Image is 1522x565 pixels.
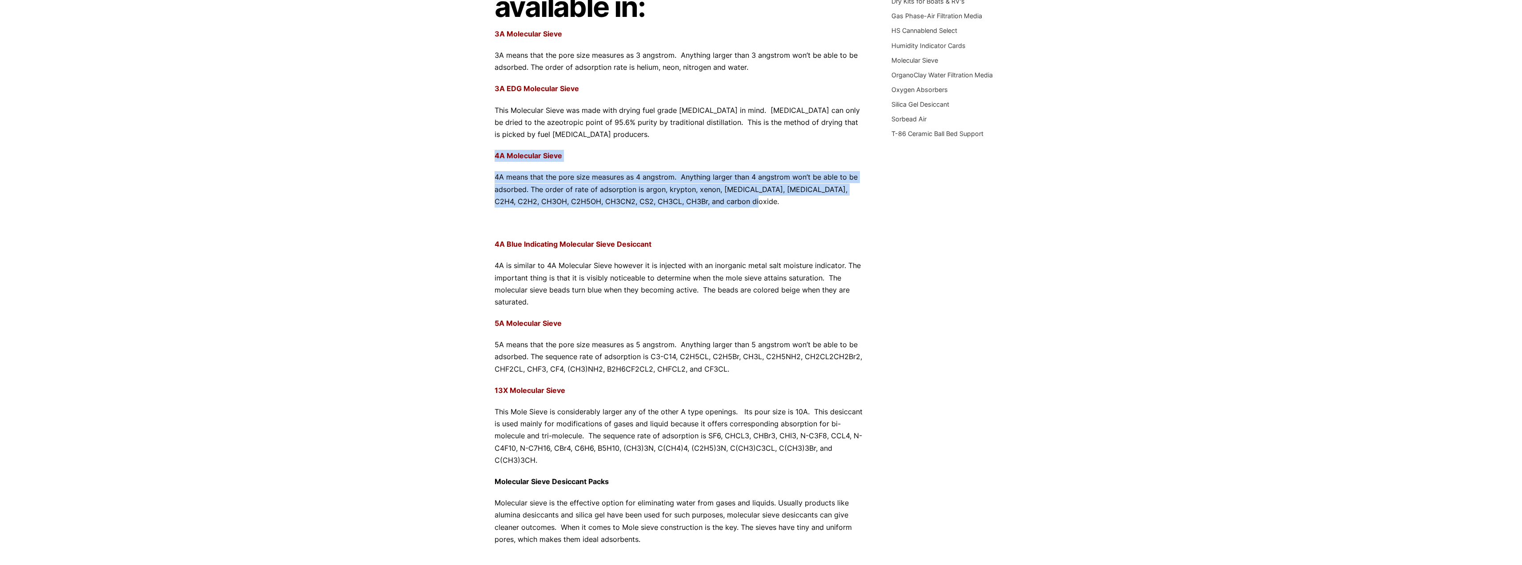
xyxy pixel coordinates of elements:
a: Molecular Sieve [891,56,938,64]
a: 5A Molecular Sieve [495,319,562,328]
a: Gas Phase-Air Filtration Media [891,12,982,20]
a: 3A Molecular Sieve [495,29,562,38]
a: 13X Molecular Sieve [495,386,565,395]
a: HS Cannablend Select [891,27,957,34]
p: 4A is similar to 4A Molecular Sieve however it is injected with an inorganic metal salt moisture ... [495,260,865,308]
a: 4A Molecular Sieve [495,151,562,160]
a: Silica Gel Desiccant [891,100,949,108]
p: 3A means that the pore size measures as 3 angstrom. Anything larger than 3 angstrom won’t be able... [495,49,865,73]
a: OrganoClay Water Filtration Media [891,71,993,79]
p: 4A means that the pore size measures as 4 angstrom. Anything larger than 4 angstrom won’t be able... [495,171,865,208]
strong: Molecular Sieve Desiccant Packs [495,477,609,486]
a: T-86 Ceramic Ball Bed Support [891,130,983,137]
p: This Molecular Sieve was made with drying fuel grade [MEDICAL_DATA] in mind. [MEDICAL_DATA] can o... [495,104,865,141]
a: Sorbead Air [891,115,927,123]
p: This Mole Sieve is considerably larger any of the other A type openings. Its pour size is 10A. Th... [495,406,865,466]
a: 4A Blue Indicating Molecular Sieve Desiccant [495,240,651,248]
p: 5A means that the pore size measures as 5 angstrom. Anything larger than 5 angstrom won’t be able... [495,339,865,375]
p: Molecular sieve is the effective option for eliminating water from gases and liquids. Usually pro... [495,497,865,545]
a: Humidity Indicator Cards [891,42,966,49]
a: Oxygen Absorbers [891,86,948,93]
a: 3A EDG Molecular Sieve [495,84,579,93]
